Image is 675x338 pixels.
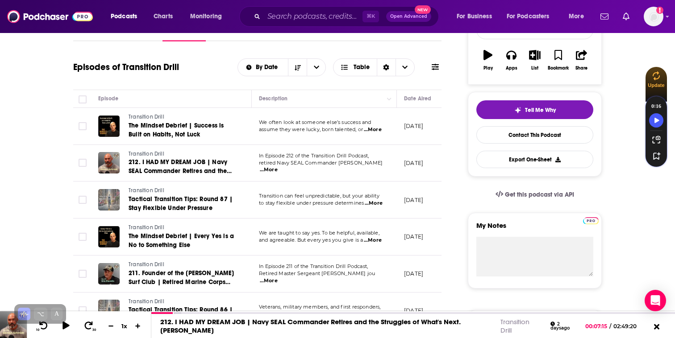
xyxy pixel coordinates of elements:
[259,193,379,199] span: Transition can feel unpredictable, but your ability
[523,44,546,76] button: List
[505,191,574,198] span: Get this podcast via API
[476,151,593,168] button: Export One-Sheet
[333,58,415,76] button: Choose View
[237,58,326,76] h2: Choose List sort
[129,298,236,306] a: Transition Drill
[79,122,87,130] span: Toggle select row
[583,216,599,224] a: Pro website
[129,158,232,193] span: 212. I HAD MY DREAM JOB | Navy SEAL Commander Retires and the Struggles of What's Next. [PERSON_N...
[501,9,562,24] button: open menu
[404,93,431,104] div: Date Aired
[384,94,395,104] button: Column Actions
[129,150,236,158] a: Transition Drill
[506,66,517,71] div: Apps
[404,233,423,240] p: [DATE]
[500,317,529,334] a: Transition Drill
[73,62,179,73] h1: Episodes of Transition Drill
[259,160,383,166] span: retired Navy SEAL Commander [PERSON_NAME]
[259,200,364,206] span: to stay flexible under pressure determines
[288,59,307,76] button: Sort Direction
[404,122,423,130] p: [DATE]
[148,9,178,24] a: Charts
[619,9,633,24] a: Show notifications dropdown
[129,121,236,139] a: The Mindset Debrief | Success is Built on Habits, Not Luck
[415,5,431,14] span: New
[129,114,164,120] span: Transition Drill
[160,317,461,334] a: 212. I HAD MY DREAM JOB | Navy SEAL Commander Retires and the Struggles of What's Next. [PERSON_N...
[656,7,663,14] svg: Add a profile image
[79,159,87,167] span: Toggle select row
[190,10,222,23] span: Monitoring
[525,107,556,114] span: Tell Me Why
[259,119,371,125] span: We often look at someone else’s success and
[507,10,550,23] span: For Podcasters
[129,195,236,213] a: Tactical Transition Tips: Round 87 | Stay Flexible Under Pressure
[129,224,164,231] span: Transition Drill
[569,10,584,23] span: More
[364,237,382,244] span: ...More
[117,322,132,330] div: 1 x
[259,263,368,269] span: In Episode 211 of the Transition Drill Podcast,
[36,328,39,332] span: 10
[259,93,287,104] div: Description
[644,7,663,26] button: Show profile menu
[129,298,164,305] span: Transition Drill
[104,9,149,24] button: open menu
[404,270,423,277] p: [DATE]
[450,9,503,24] button: open menu
[129,306,233,322] span: Tactical Transition Tips: Round 86 | Your Social Media is Not Just Yours
[583,217,599,224] img: Podchaser Pro
[92,328,96,332] span: 30
[129,269,234,295] span: 211. Founder of the [PERSON_NAME] Surf Club | Retired Marine Corps Master Sergeant. [PERSON_NAME]
[386,11,431,22] button: Open AdvancedNew
[79,196,87,204] span: Toggle select row
[575,66,587,71] div: Share
[476,221,593,237] label: My Notes
[307,59,325,76] button: open menu
[129,305,236,323] a: Tactical Transition Tips: Round 86 | Your Social Media is Not Just Yours
[550,322,579,331] div: 2 days ago
[129,113,236,121] a: Transition Drill
[354,64,370,70] span: Table
[404,159,423,167] p: [DATE]
[644,7,663,26] span: Logged in as catefess
[248,6,447,27] div: Search podcasts, credits, & more...
[570,44,593,76] button: Share
[611,323,646,330] span: 02:49:20
[585,323,609,330] span: 00:07:15
[548,66,569,71] div: Bookmark
[111,10,137,23] span: Podcasts
[7,8,93,25] img: Podchaser - Follow, Share and Rate Podcasts
[390,14,427,19] span: Open Advanced
[129,195,233,212] span: Tactical Transition Tips: Round 87 | Stay Flexible Under Pressure
[260,277,278,284] span: ...More
[500,44,523,76] button: Apps
[645,290,666,311] div: Open Intercom Messenger
[184,9,233,24] button: open menu
[259,270,375,276] span: Retired Master Sergeant [PERSON_NAME] jou
[546,44,570,76] button: Bookmark
[365,200,383,207] span: ...More
[81,321,98,332] button: 30
[609,323,611,330] span: /
[129,261,236,269] a: Transition Drill
[98,93,118,104] div: Episode
[129,232,234,249] span: The Mindset Debrief | Every Yes is a No to Something Else
[79,306,87,314] span: Toggle select row
[483,66,493,71] div: Play
[404,307,423,314] p: [DATE]
[531,66,538,71] div: List
[259,237,363,243] span: and agreeable. But every yes you give is a
[364,310,382,317] span: ...More
[79,233,87,241] span: Toggle select row
[238,64,288,70] button: open menu
[129,187,236,195] a: Transition Drill
[644,7,663,26] img: User Profile
[457,10,492,23] span: For Business
[476,126,593,144] a: Contact This Podcast
[256,64,281,70] span: By Date
[129,151,164,157] span: Transition Drill
[79,270,87,278] span: Toggle select row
